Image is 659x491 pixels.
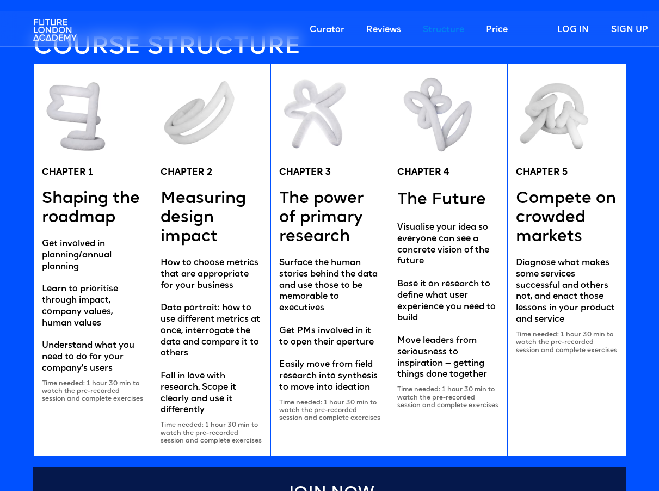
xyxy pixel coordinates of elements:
h5: The power of primary research [279,189,381,247]
div: Time needed: 1 hour 30 min to watch the pre-recorded session and complete exercises [279,399,381,422]
div: How to choose metrics that are appropriate for your business Data portrait: how to use different ... [161,257,262,416]
a: Price [475,14,519,46]
div: Visualise your idea so everyone can see a concrete vision of the future Base it on research to de... [397,222,499,380]
a: Reviews [355,14,412,46]
h5: CHAPTER 2 [161,167,212,179]
a: Curator [299,14,355,46]
h5: CHAPTER 1 [42,167,93,179]
h4: Course STRUCTURE [33,36,626,59]
a: Structure [412,14,475,46]
div: Time needed: 1 hour 30 min to watch the pre-recorded session and complete exercises [516,331,618,354]
div: Time needed: 1 hour 30 min to watch the pre-recorded session and complete exercises [161,421,262,445]
div: Diagnose what makes some services successful and others not, and enact those lessons in your prod... [516,257,618,326]
h5: The Future [397,189,486,211]
h5: CHAPTER 5 [516,167,568,179]
h5: Shaping the roadmap [42,189,144,228]
div: Get involved in planning/annual planning Learn to prioritise through impact, company values, huma... [42,238,144,375]
h5: CHAPTER 4 [397,167,449,179]
div: Surface the human stories behind the data and use those to be memorable to executives Get PMs inv... [279,257,381,394]
a: SIGN UP [600,14,659,46]
a: LOG IN [546,14,600,46]
div: Time needed: 1 hour 30 min to watch the pre-recorded session and complete exercises [397,386,499,409]
div: Time needed: 1 hour 30 min to watch the pre-recorded session and complete exercises [42,380,144,403]
h5: CHAPTER 3 [279,167,331,179]
h5: Compete on crowded markets [516,189,618,247]
h5: Measuring design impact [161,189,262,247]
